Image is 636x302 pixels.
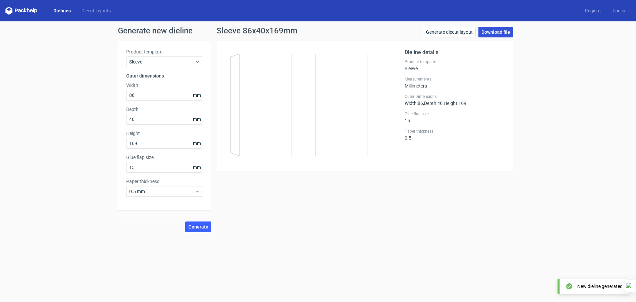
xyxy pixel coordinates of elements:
[607,7,631,14] a: Log in
[405,77,505,89] div: Millimeters
[126,154,203,161] label: Glue flap size
[129,188,195,195] span: 0.5 mm
[126,178,203,185] label: Paper thickness
[191,114,203,124] span: mm
[76,7,116,14] a: Diecut layouts
[405,48,505,56] h2: Dieline details
[191,138,203,148] span: mm
[405,111,505,117] label: Glue flap size
[405,94,505,99] label: Outer Dimensions
[126,82,203,89] label: Width
[129,58,195,65] span: Sleeve
[405,129,505,141] div: 0.5
[405,59,505,71] div: Sleeve
[191,90,203,100] span: mm
[185,221,211,232] button: Generate
[48,7,76,14] a: Dielines
[191,162,203,172] span: mm
[405,77,505,82] label: Measurements
[126,72,203,79] h3: Outer dimensions
[580,7,607,14] a: Register
[126,106,203,113] label: Depth
[443,101,466,106] span: , Height : 169
[126,130,203,137] label: Height
[478,27,513,37] a: Download file
[118,27,518,35] h1: Generate new dieline
[405,129,505,134] label: Paper thickness
[405,111,505,123] div: 15
[405,101,423,106] span: Width : 86
[423,101,443,106] span: , Depth : 40
[423,27,476,37] a: Generate diecut layout
[126,48,203,55] label: Product template
[217,27,297,35] h1: Sleeve 86x40x169mm
[405,59,505,64] label: Product template
[577,283,623,290] div: New dieline generated
[188,224,208,229] span: Generate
